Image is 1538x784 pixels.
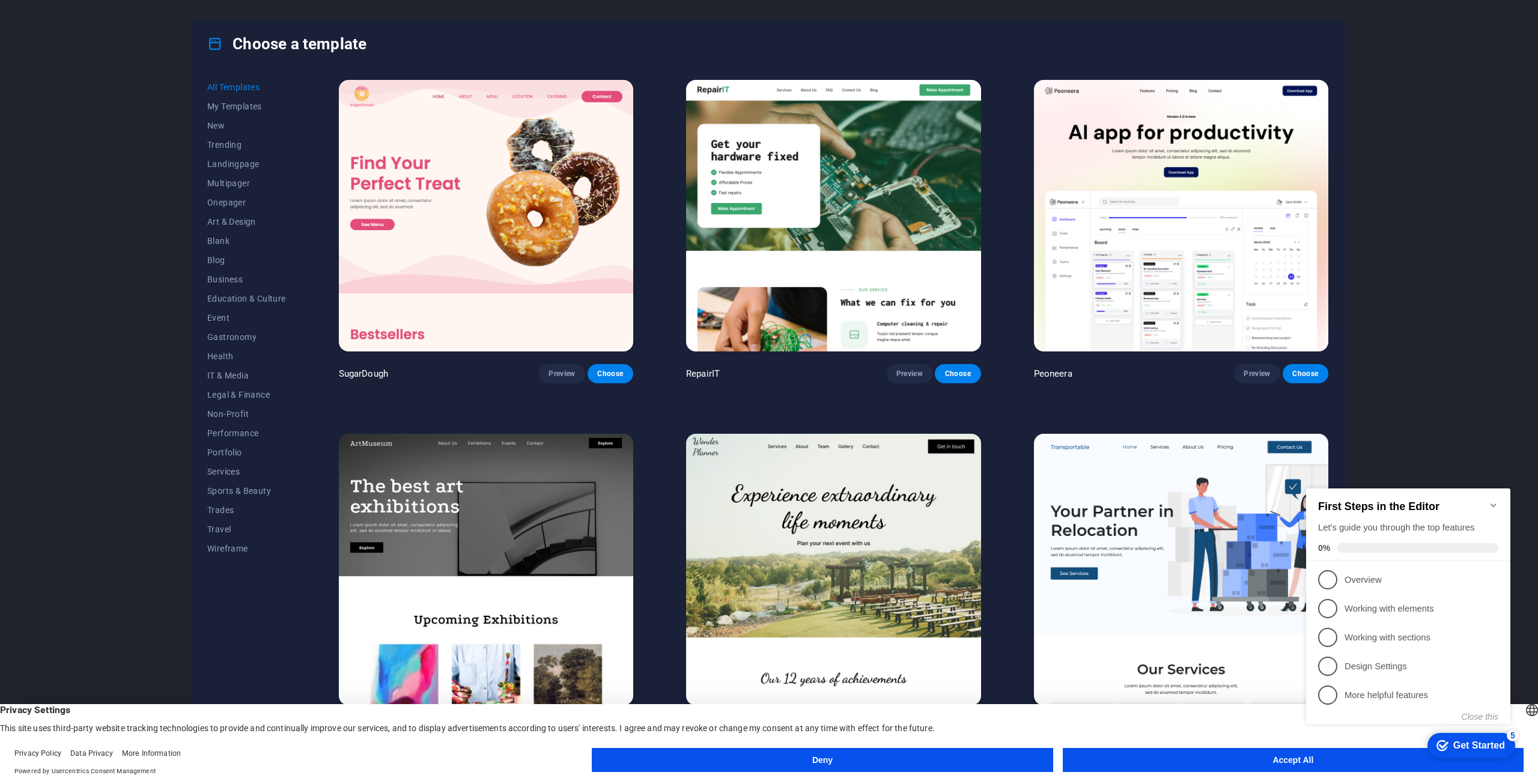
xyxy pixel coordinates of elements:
[207,520,286,539] button: Travel
[207,159,286,169] span: Landingpage
[43,216,187,229] p: More helpful features
[207,390,286,400] span: Legal & Finance
[207,97,286,116] button: My Templates
[5,208,209,237] li: More helpful features
[17,49,197,61] div: Let's guide you through the top features
[207,428,286,438] span: Performance
[207,193,286,212] button: Onepager
[160,239,197,249] button: Close this
[207,77,286,97] button: All Templates
[1283,364,1328,383] button: Choose
[207,34,366,53] h4: Choose a template
[207,424,286,443] button: Performance
[207,289,286,308] button: Education & Culture
[597,369,624,378] span: Choose
[207,505,286,515] span: Trades
[207,140,286,150] span: Trending
[43,130,187,142] p: Working with elements
[207,116,286,135] button: New
[17,70,36,80] span: 0%
[1244,369,1270,378] span: Preview
[5,121,209,150] li: Working with elements
[1034,368,1072,380] p: Peoneera
[207,294,286,303] span: Education & Culture
[207,332,286,342] span: Gastronomy
[207,371,286,380] span: IT & Media
[207,251,286,270] button: Blog
[207,347,286,366] button: Health
[207,217,286,226] span: Art & Design
[207,231,286,251] button: Blank
[686,368,720,380] p: RepairIT
[1034,434,1328,705] img: Transportable
[207,275,286,284] span: Business
[126,260,214,285] div: Get Started 5 items remaining, 0% complete
[887,364,932,383] button: Preview
[339,434,633,705] img: Art Museum
[207,409,286,419] span: Non-Profit
[5,93,209,121] li: Overview
[686,434,980,705] img: Wonder Planner
[1292,369,1319,378] span: Choose
[207,467,286,476] span: Services
[207,404,286,424] button: Non-Profit
[207,102,286,111] span: My Templates
[43,187,187,200] p: Design Settings
[539,364,585,383] button: Preview
[43,159,187,171] p: Working with sections
[207,351,286,361] span: Health
[207,366,286,385] button: IT & Media
[1034,80,1328,351] img: Peoneera
[896,369,923,378] span: Preview
[207,462,286,481] button: Services
[207,313,286,323] span: Event
[207,174,286,193] button: Multipager
[187,28,197,37] div: Minimize checklist
[339,80,633,351] img: SugarDough
[207,198,286,207] span: Onepager
[207,121,286,130] span: New
[588,364,633,383] button: Choose
[686,80,980,351] img: RepairIT
[207,255,286,265] span: Blog
[207,443,286,462] button: Portfolio
[935,364,980,383] button: Choose
[207,500,286,520] button: Trades
[207,385,286,404] button: Legal & Finance
[207,448,286,457] span: Portfolio
[944,369,971,378] span: Choose
[207,154,286,174] button: Landingpage
[1234,364,1280,383] button: Preview
[152,267,204,278] div: Get Started
[207,481,286,500] button: Sports & Beauty
[207,327,286,347] button: Gastronomy
[549,369,575,378] span: Preview
[207,270,286,289] button: Business
[5,179,209,208] li: Design Settings
[207,82,286,92] span: All Templates
[17,28,197,40] h2: First Steps in the Editor
[5,150,209,179] li: Working with sections
[207,178,286,188] span: Multipager
[207,236,286,246] span: Blank
[207,544,286,553] span: Wireframe
[207,135,286,154] button: Trending
[43,101,187,114] p: Overview
[207,486,286,496] span: Sports & Beauty
[339,368,388,380] p: SugarDough
[207,212,286,231] button: Art & Design
[207,524,286,534] span: Travel
[207,308,286,327] button: Event
[207,539,286,558] button: Wireframe
[205,257,217,269] div: 5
